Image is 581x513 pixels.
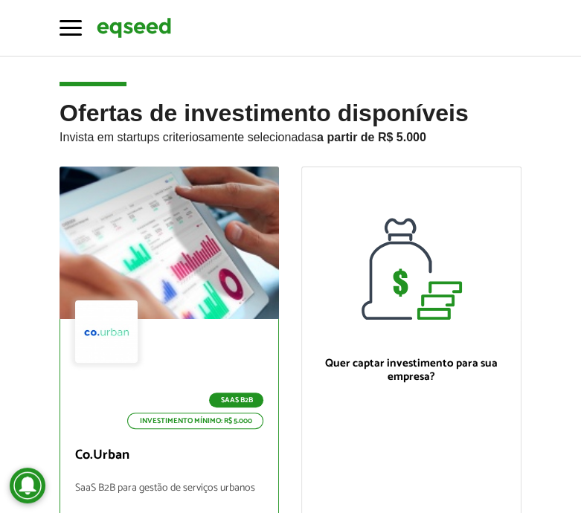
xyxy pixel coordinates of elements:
[60,100,521,167] h2: Ofertas de investimento disponíveis
[75,448,263,464] p: Co.Urban
[209,393,263,407] p: SaaS B2B
[317,131,426,143] strong: a partir de R$ 5.000
[60,126,521,144] p: Invista em startups criteriosamente selecionadas
[97,16,171,40] img: EqSeed
[317,357,505,384] p: Quer captar investimento para sua empresa?
[127,413,263,429] p: Investimento mínimo: R$ 5.000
